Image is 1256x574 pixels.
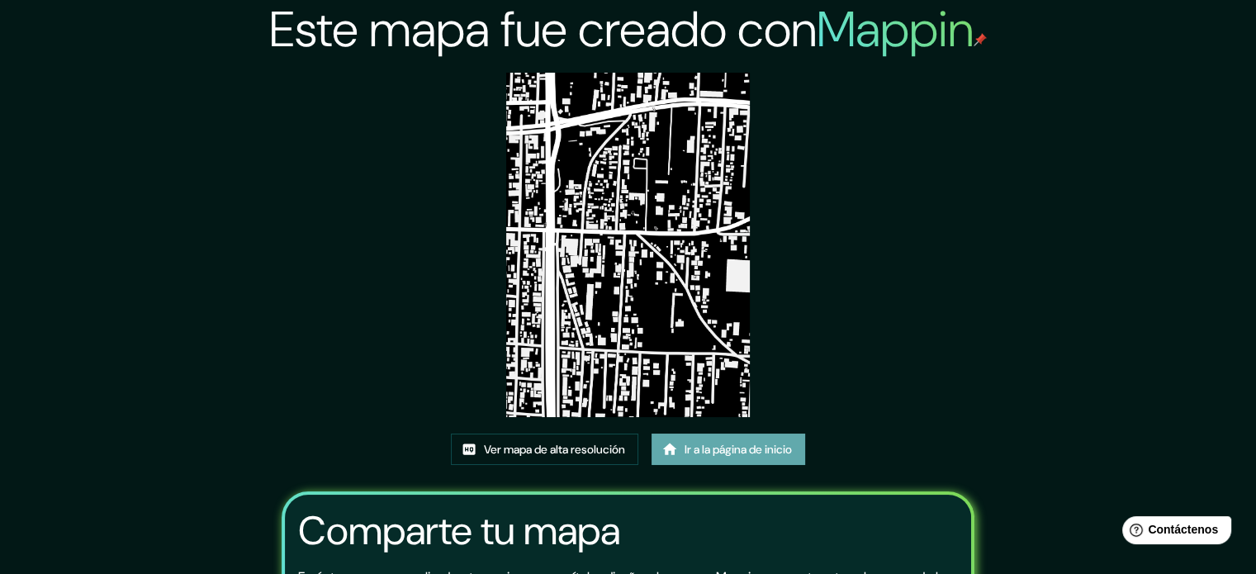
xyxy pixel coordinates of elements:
[506,73,750,417] img: created-map
[685,442,792,457] font: Ir a la página de inicio
[451,434,638,465] a: Ver mapa de alta resolución
[484,442,625,457] font: Ver mapa de alta resolución
[298,505,620,557] font: Comparte tu mapa
[652,434,805,465] a: Ir a la página de inicio
[974,33,987,46] img: pin de mapeo
[1109,510,1238,556] iframe: Lanzador de widgets de ayuda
